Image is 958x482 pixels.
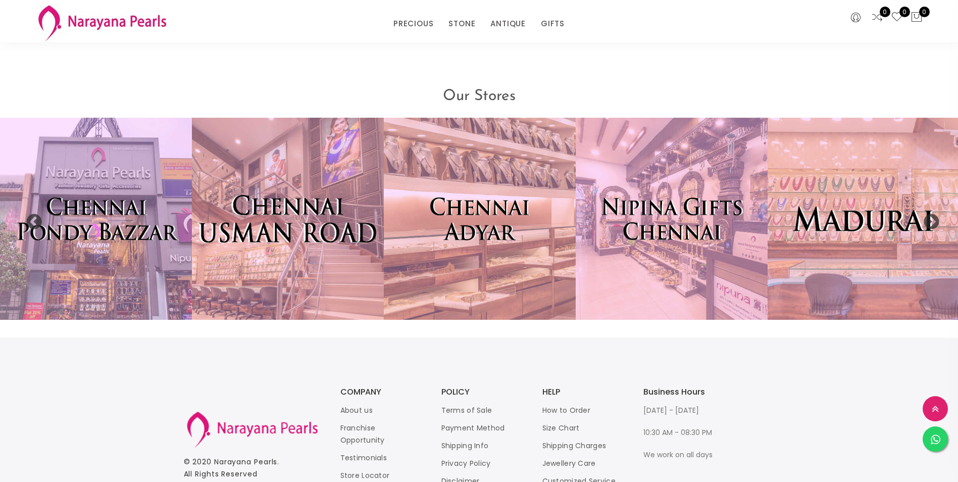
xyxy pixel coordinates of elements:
a: STONE [448,16,475,31]
h3: HELP [542,388,623,396]
h3: Business Hours [643,388,724,396]
p: 10:30 AM - 08:30 PM [643,426,724,439]
span: 0 [880,7,890,17]
a: 0 [891,11,903,24]
img: store-np.jpg [576,118,768,320]
a: Payment Method [441,423,505,433]
p: [DATE] - [DATE] [643,404,724,416]
a: Size Chart [542,423,580,433]
span: 0 [919,7,930,17]
p: © 2020 . All Rights Reserved [184,456,320,480]
a: Shipping Charges [542,441,607,451]
button: Next [923,214,933,224]
a: How to Order [542,405,591,415]
a: About us [340,405,373,415]
img: store-ur.jpg [182,108,393,330]
a: Privacy Policy [441,458,491,468]
button: 0 [911,11,923,24]
a: Jewellery Care [542,458,596,468]
a: Terms of Sale [441,405,492,415]
p: We work on all days [643,449,724,461]
span: 0 [899,7,910,17]
a: Franchise Opportunity [340,423,385,445]
button: Previous [25,214,35,224]
a: PRECIOUS [393,16,433,31]
a: Testimonials [340,453,387,463]
a: 0 [871,11,883,24]
h3: POLICY [441,388,522,396]
h3: COMPANY [340,388,421,396]
a: Shipping Info [441,441,489,451]
a: Narayana Pearls [214,457,278,467]
img: store-adr.jpg [384,118,576,320]
a: ANTIQUE [490,16,526,31]
a: Store Locator [340,470,390,480]
a: GIFTS [541,16,565,31]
